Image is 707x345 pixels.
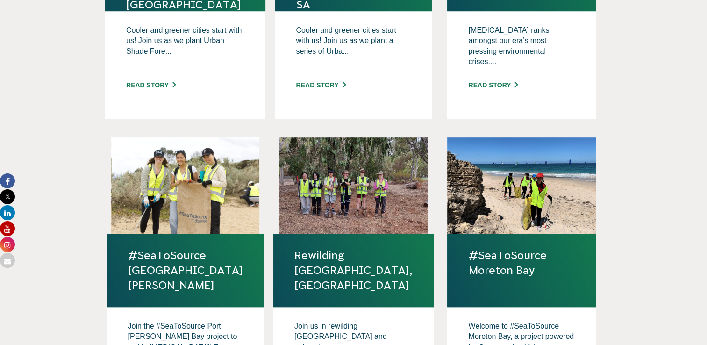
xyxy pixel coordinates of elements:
[126,25,244,72] p: Cooler and greener cities start with us! Join us as we plant Urban Shade Fore...
[468,25,575,72] p: [MEDICAL_DATA] ranks amongst our era’s most pressing environmental crises....
[468,248,575,278] a: #SeaToSource Moreton Bay
[294,248,413,293] a: Rewilding [GEOGRAPHIC_DATA], [GEOGRAPHIC_DATA]
[128,248,243,293] a: #SeaToSource [GEOGRAPHIC_DATA][PERSON_NAME]
[468,81,518,89] a: Read story
[296,25,411,72] p: Cooler and greener cities start with us! Join us as we plant a series of Urba...
[296,81,345,89] a: Read story
[126,81,176,89] a: Read story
